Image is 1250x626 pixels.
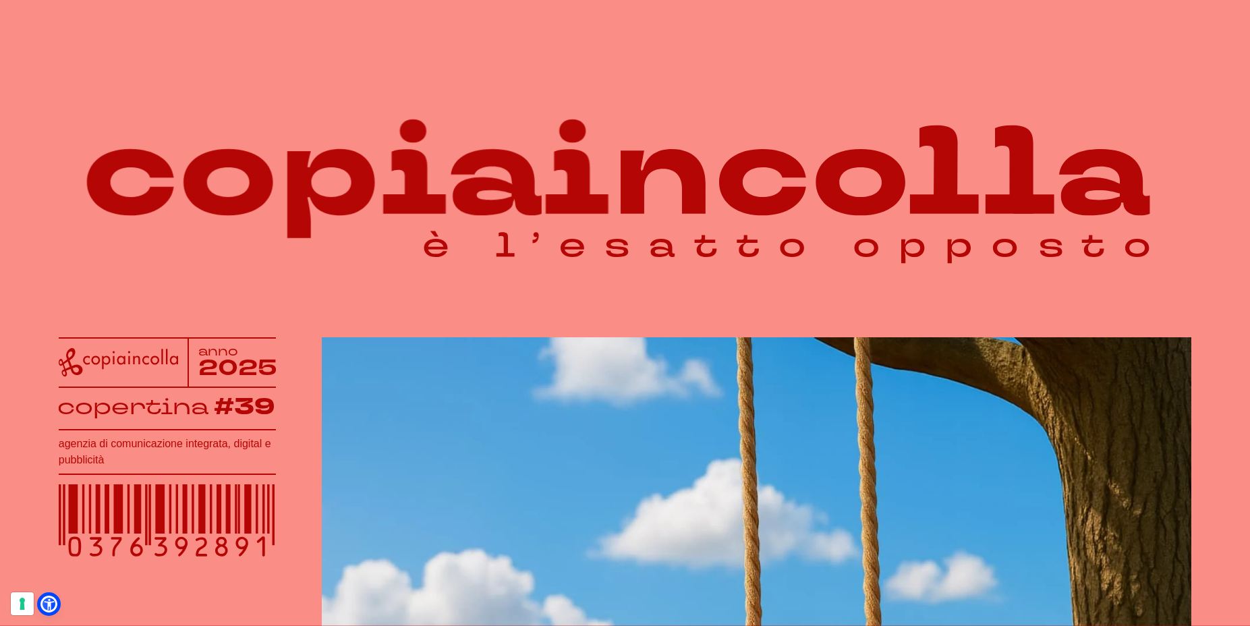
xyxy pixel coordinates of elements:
tspan: #39 [214,391,275,423]
tspan: anno [198,343,238,360]
tspan: copertina [57,391,208,421]
h1: agenzia di comunicazione integrata, digital e pubblicità [59,436,276,468]
tspan: 2025 [198,353,277,383]
button: Le tue preferenze relative al consenso per le tecnologie di tracciamento [11,592,34,615]
a: Open Accessibility Menu [40,596,57,613]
